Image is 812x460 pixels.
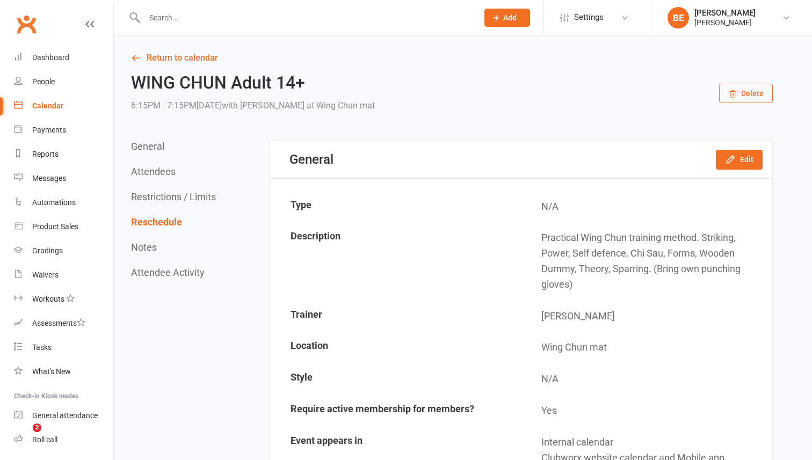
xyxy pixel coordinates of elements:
a: People [14,70,113,94]
button: Notes [131,242,157,253]
div: Tasks [32,343,52,352]
input: Search... [141,10,470,25]
a: Messages [14,166,113,191]
td: Description [271,223,521,300]
td: Type [271,192,521,222]
td: [PERSON_NAME] [522,301,772,332]
div: Waivers [32,271,59,279]
div: [PERSON_NAME] [694,8,756,18]
div: Payments [32,126,66,134]
div: Internal calendar [541,435,764,450]
div: Messages [32,174,66,182]
td: Trainer [271,301,521,332]
button: Edit [716,150,763,169]
td: Yes [522,396,772,426]
td: Location [271,332,521,363]
div: Product Sales [32,222,78,231]
button: Attendees [131,166,176,177]
span: Settings [574,5,604,30]
a: What's New [14,360,113,384]
div: Dashboard [32,53,69,62]
div: 6:15PM - 7:15PM[DATE] [131,98,375,113]
h2: WING CHUN Adult 14+ [131,74,375,92]
span: with [PERSON_NAME] [222,100,305,111]
button: General [131,141,164,152]
div: [PERSON_NAME] [694,18,756,27]
span: 2 [33,424,41,432]
a: Calendar [14,94,113,118]
a: Reports [14,142,113,166]
div: BE [668,7,689,28]
td: N/A [522,192,772,222]
button: Reschedule [131,216,182,228]
div: General attendance [32,411,98,420]
a: Tasks [14,335,113,360]
td: Require active membership for members? [271,396,521,426]
div: Calendar [32,101,63,110]
div: People [32,77,55,86]
a: Automations [14,191,113,215]
a: Payments [14,118,113,142]
div: Roll call [32,435,57,444]
div: Gradings [32,246,63,255]
button: Restrictions / Limits [131,191,216,202]
a: Clubworx [13,11,40,38]
a: Workouts [14,287,113,311]
td: Practical Wing Chun training method. Striking, Power, Self defence, Chi Sau, Forms, Wooden Dummy,... [522,223,772,300]
iframe: Intercom live chat [11,424,37,449]
div: What's New [32,367,71,376]
a: Product Sales [14,215,113,239]
td: N/A [522,364,772,395]
span: at Wing Chun mat [307,100,375,111]
td: Style [271,364,521,395]
a: Gradings [14,239,113,263]
a: Return to calendar [131,50,773,65]
button: Attendee Activity [131,267,205,278]
a: Waivers [14,263,113,287]
a: Assessments [14,311,113,335]
div: Reports [32,150,59,158]
button: Add [484,9,530,27]
button: Delete [719,84,773,103]
a: Dashboard [14,46,113,70]
div: Automations [32,198,76,207]
div: General [289,152,334,167]
a: General attendance kiosk mode [14,404,113,428]
div: Workouts [32,295,64,303]
div: Assessments [32,319,85,327]
td: Wing Chun mat [522,332,772,363]
span: Add [503,13,517,22]
a: Roll call [14,428,113,452]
